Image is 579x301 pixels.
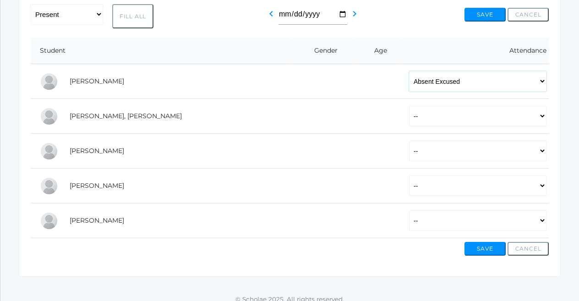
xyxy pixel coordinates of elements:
div: Ryder Hardisty [40,107,58,126]
button: Fill All [112,4,153,28]
button: Cancel [508,8,549,22]
div: Nora McKenzie [40,177,58,195]
th: Gender [290,38,355,64]
div: Jasper Johnson [40,142,58,160]
a: [PERSON_NAME] [70,216,124,224]
th: Attendance [400,38,549,64]
button: Save [464,242,506,256]
th: Student [31,38,290,64]
a: chevron_left [266,12,277,21]
button: Save [464,8,506,22]
a: [PERSON_NAME] [70,77,124,85]
a: [PERSON_NAME] [70,181,124,190]
i: chevron_left [266,8,277,19]
a: [PERSON_NAME], [PERSON_NAME] [70,112,182,120]
button: Cancel [508,242,549,256]
div: Elsie Vondran [40,212,58,230]
a: chevron_right [349,12,360,21]
div: Elijah Benzinger-Stephens [40,72,58,91]
a: [PERSON_NAME] [70,147,124,155]
th: Age [355,38,400,64]
i: chevron_right [349,8,360,19]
